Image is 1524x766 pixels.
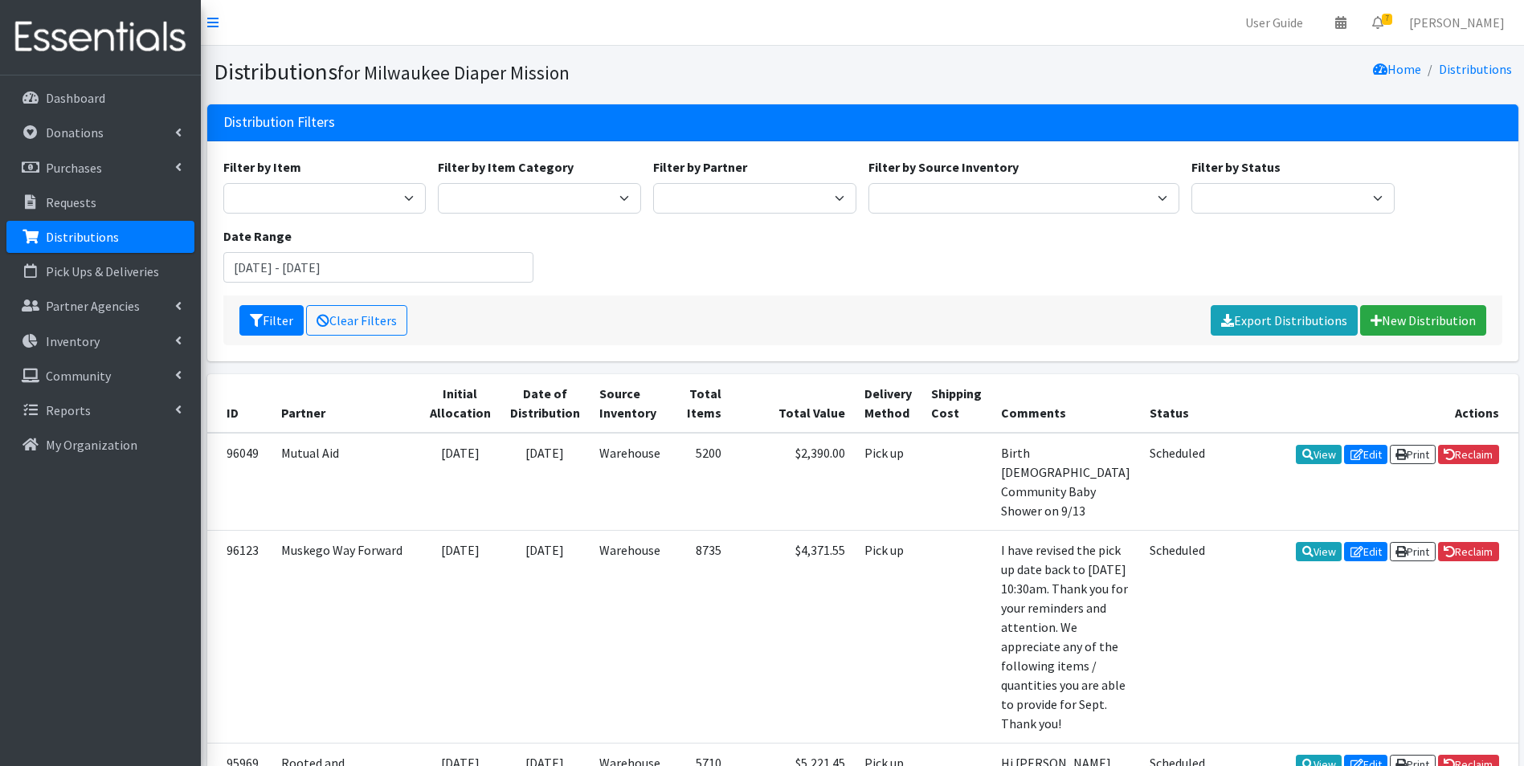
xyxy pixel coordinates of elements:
a: New Distribution [1360,305,1486,336]
p: Reports [46,402,91,418]
label: Filter by Item Category [438,157,574,177]
h3: Distribution Filters [223,114,335,131]
label: Filter by Partner [653,157,747,177]
label: Filter by Item [223,157,301,177]
a: Export Distributions [1211,305,1358,336]
a: Inventory [6,325,194,357]
th: Date of Distribution [501,374,590,433]
a: Donations [6,116,194,149]
td: Birth [DEMOGRAPHIC_DATA] Community Baby Shower on 9/13 [991,433,1140,531]
a: [PERSON_NAME] [1396,6,1518,39]
a: Print [1390,445,1436,464]
a: Pick Ups & Deliveries [6,255,194,287]
td: I have revised the pick up date back to [DATE] 10:30am. Thank you for your reminders and attentio... [991,530,1140,743]
p: Community [46,368,111,384]
a: Print [1390,542,1436,561]
td: Muskego Way Forward [272,530,420,743]
a: Distributions [1439,61,1512,77]
a: Home [1373,61,1421,77]
p: Purchases [46,160,102,176]
th: Actions [1215,374,1518,433]
p: Donations [46,124,104,141]
th: ID [207,374,272,433]
img: HumanEssentials [6,10,194,64]
td: Mutual Aid [272,433,420,531]
td: 96049 [207,433,272,531]
a: Edit [1344,445,1387,464]
th: Total Value [731,374,855,433]
label: Filter by Status [1191,157,1281,177]
td: Scheduled [1140,433,1215,531]
th: Comments [991,374,1140,433]
a: 7 [1359,6,1396,39]
a: Reports [6,394,194,426]
th: Delivery Method [855,374,921,433]
a: View [1296,542,1342,561]
small: for Milwaukee Diaper Mission [337,61,570,84]
td: Warehouse [590,530,670,743]
p: Pick Ups & Deliveries [46,263,159,279]
a: Dashboard [6,82,194,114]
label: Filter by Source Inventory [868,157,1019,177]
p: My Organization [46,437,137,453]
label: Date Range [223,226,292,246]
th: Total Items [670,374,731,433]
td: [DATE] [501,433,590,531]
td: [DATE] [501,530,590,743]
a: Reclaim [1438,445,1499,464]
a: Community [6,360,194,392]
td: Warehouse [590,433,670,531]
th: Partner [272,374,420,433]
th: Status [1140,374,1215,433]
td: [DATE] [420,530,501,743]
input: January 1, 2011 - December 31, 2011 [223,252,534,283]
a: User Guide [1232,6,1316,39]
th: Initial Allocation [420,374,501,433]
p: Requests [46,194,96,210]
button: Filter [239,305,304,336]
td: $4,371.55 [731,530,855,743]
a: Purchases [6,152,194,184]
a: Distributions [6,221,194,253]
p: Distributions [46,229,119,245]
span: 7 [1382,14,1392,25]
td: [DATE] [420,433,501,531]
th: Source Inventory [590,374,670,433]
h1: Distributions [214,58,857,86]
p: Dashboard [46,90,105,106]
p: Inventory [46,333,100,349]
a: View [1296,445,1342,464]
td: 5200 [670,433,731,531]
td: 8735 [670,530,731,743]
a: Requests [6,186,194,218]
a: Clear Filters [306,305,407,336]
th: Shipping Cost [921,374,991,433]
a: Partner Agencies [6,290,194,322]
td: $2,390.00 [731,433,855,531]
a: Reclaim [1438,542,1499,561]
a: Edit [1344,542,1387,561]
a: My Organization [6,429,194,461]
td: 96123 [207,530,272,743]
td: Pick up [855,530,921,743]
td: Scheduled [1140,530,1215,743]
td: Pick up [855,433,921,531]
p: Partner Agencies [46,298,140,314]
